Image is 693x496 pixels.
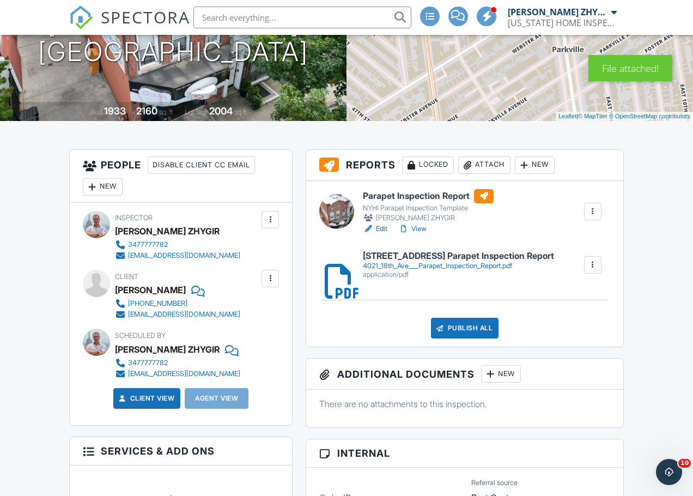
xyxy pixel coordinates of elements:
div: | [556,112,693,121]
a: Leaflet [558,113,576,119]
div: [PERSON_NAME] ZHYGIR [508,7,609,17]
a: 3477777782 [115,239,240,250]
div: [PHONE_NUMBER] [128,299,187,308]
a: View [398,223,427,234]
span: Client [115,273,138,281]
div: [PERSON_NAME] ZHYGIR [115,223,220,239]
h3: Reports [306,150,623,181]
span: sq.ft. [234,108,248,116]
span: sq. ft. [159,108,174,116]
a: © OpenStreetMap contributors [609,113,690,119]
div: [PERSON_NAME] [115,282,186,298]
div: [EMAIL_ADDRESS][DOMAIN_NAME] [128,310,240,319]
div: application/pdf [363,270,554,279]
div: 3477777782 [128,240,168,249]
h6: [STREET_ADDRESS] Parapet Inspection Report [363,251,554,261]
a: [EMAIL_ADDRESS][DOMAIN_NAME] [115,309,240,320]
p: There are no attachments to this inspection. [319,398,610,410]
img: The Best Home Inspection Software - Spectora [69,5,93,29]
iframe: Intercom live chat [656,459,682,485]
a: [EMAIL_ADDRESS][DOMAIN_NAME] [115,368,240,379]
div: [EMAIL_ADDRESS][DOMAIN_NAME] [128,370,240,378]
div: Disable Client CC Email [148,156,255,174]
h1: [STREET_ADDRESS] [GEOGRAPHIC_DATA] [38,9,308,67]
a: SPECTORA [69,15,190,38]
div: 4021_18th_Ave___Parapet_Inspection_Report.pdf [363,262,554,270]
a: Client View [117,393,175,404]
div: 2160 [136,105,157,117]
h3: Services & Add ons [70,437,292,465]
span: Built [90,108,102,116]
h3: People [70,150,292,203]
div: [PERSON_NAME] ZHYGIR [363,213,494,223]
span: SPECTORA [101,5,190,28]
label: Referral source [471,477,518,487]
div: Attach [458,156,510,174]
span: Scheduled By [115,331,166,340]
div: NYHI Parapet Inspection Template [363,204,494,213]
div: Publish All [431,318,499,338]
div: NEW YORK HOME INSPECTIONS [508,17,617,28]
div: [EMAIL_ADDRESS][DOMAIN_NAME] [128,251,240,260]
input: Search everything... [193,7,411,28]
a: [PHONE_NUMBER] [115,298,240,309]
span: 10 [678,459,691,468]
a: Parapet Inspection Report NYHI Parapet Inspection Template [PERSON_NAME] ZHYGIR [363,189,494,224]
div: 2004 [209,105,233,117]
h3: Internal [306,439,623,468]
div: New [515,156,555,174]
div: [PERSON_NAME] ZHYGIR [115,341,220,358]
a: 3477777782 [115,358,240,368]
a: [STREET_ADDRESS] Parapet Inspection Report 4021_18th_Ave___Parapet_Inspection_Report.pdf applicat... [363,251,554,279]
div: 1933 [104,105,126,117]
a: © MapTiler [578,113,607,119]
h6: Parapet Inspection Report [363,189,494,203]
span: Inspector [115,214,153,222]
div: File attached! [588,55,672,81]
span: Lot Size [185,108,208,116]
div: New [83,178,123,196]
a: [EMAIL_ADDRESS][DOMAIN_NAME] [115,250,240,261]
h3: Additional Documents [306,359,623,390]
div: 3477777782 [128,359,168,367]
div: New [481,365,521,383]
a: Edit [363,223,387,234]
div: Locked [402,156,454,174]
